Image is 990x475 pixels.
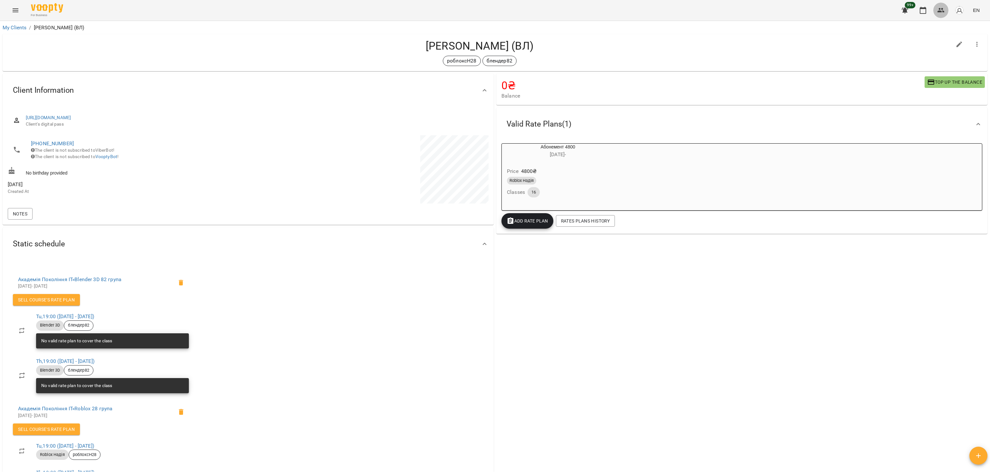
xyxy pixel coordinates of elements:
li: / [29,24,31,32]
span: Delete the client from the group роблоксН28 of the course Roblox 28 група? [173,404,189,420]
span: Client's digital pass [26,121,483,128]
a: Академія Покоління ІТ»Roblox 28 група [18,405,112,412]
span: Static schedule [13,239,65,249]
span: Blender 3D [36,322,64,328]
div: No valid rate plan to cover the class [41,335,112,347]
span: Rates Plans History [561,217,610,225]
span: Client Information [13,85,74,95]
div: Static schedule [3,227,494,261]
span: блендер82 [64,322,93,328]
img: Voopty Logo [31,3,63,13]
span: [DATE] - [550,151,566,157]
span: Delete the client from the group блендер82 of the course Blender 3D 82 група? [173,275,189,290]
button: EN [970,4,982,16]
a: Tu,19:00 ([DATE] - [DATE]) [36,443,94,449]
img: avatar_s.png [955,6,964,15]
a: VooptyBot [95,154,117,159]
button: Rates Plans History [556,215,615,227]
span: 99+ [905,2,916,8]
span: Roblox Надія [507,178,536,184]
div: No valid rate plan to cover the class [41,380,112,392]
span: The client is not subscribed to ! [31,154,119,159]
span: Valid Rate Plans ( 1 ) [507,119,571,129]
span: Balance [501,92,925,100]
span: Notes [13,210,27,218]
a: My Clients [3,24,26,31]
div: Абонемент 4800 [502,144,614,159]
span: Add Rate plan [507,217,548,225]
button: Menu [8,3,23,18]
p: Created At [8,188,247,195]
span: Sell Course's Rate plan [18,296,75,304]
a: [URL][DOMAIN_NAME] [26,115,71,120]
span: The client is not subscribed to ViberBot! [31,147,114,153]
p: 4800 ₴ [521,167,537,175]
span: [DATE] [8,181,247,188]
h4: [PERSON_NAME] (ВЛ) [8,39,952,52]
span: Top up the balance [927,78,982,86]
h4: 0 ₴ [501,79,925,92]
div: блендер82 [482,56,517,66]
span: Blender 3D [36,367,64,373]
div: блендер82 [64,365,93,375]
span: EN [973,7,980,14]
div: роблоксН28 [443,56,480,66]
span: For Business [31,13,63,17]
span: 16 [528,189,540,195]
p: блендер82 [487,57,512,65]
p: роблоксН28 [447,57,476,65]
nav: breadcrumb [3,24,987,32]
p: [PERSON_NAME] (ВЛ) [34,24,84,32]
button: Sell Course's Rate plan [13,423,80,435]
button: Sell Course's Rate plan [13,294,80,306]
p: [DATE] - [DATE] [18,283,173,290]
button: Абонемент 4800[DATE]- Price4800₴Roblox НадіяClasses16 [502,144,614,205]
div: блендер82 [64,320,93,331]
div: роблоксН28 [69,450,101,460]
span: Roblox Надія [36,452,69,458]
span: блендер82 [64,367,93,373]
span: роблоксН28 [69,452,100,458]
a: Tu,19:00 ([DATE] - [DATE]) [36,313,94,319]
p: [DATE] - [DATE] [18,413,173,419]
button: Add Rate plan [501,213,553,229]
span: Sell Course's Rate plan [18,425,75,433]
div: No birthday provided [6,166,248,177]
a: [PHONE_NUMBER] [31,140,74,147]
div: Valid Rate Plans(1) [496,108,987,141]
h6: Classes [507,188,525,197]
button: Notes [8,208,33,220]
button: Top up the balance [925,76,985,88]
h6: Price [507,167,519,176]
a: Th,19:00 ([DATE] - [DATE]) [36,358,94,364]
div: Client Information [3,74,494,107]
a: Академія Покоління ІТ»Blender 3D 82 група [18,276,121,282]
